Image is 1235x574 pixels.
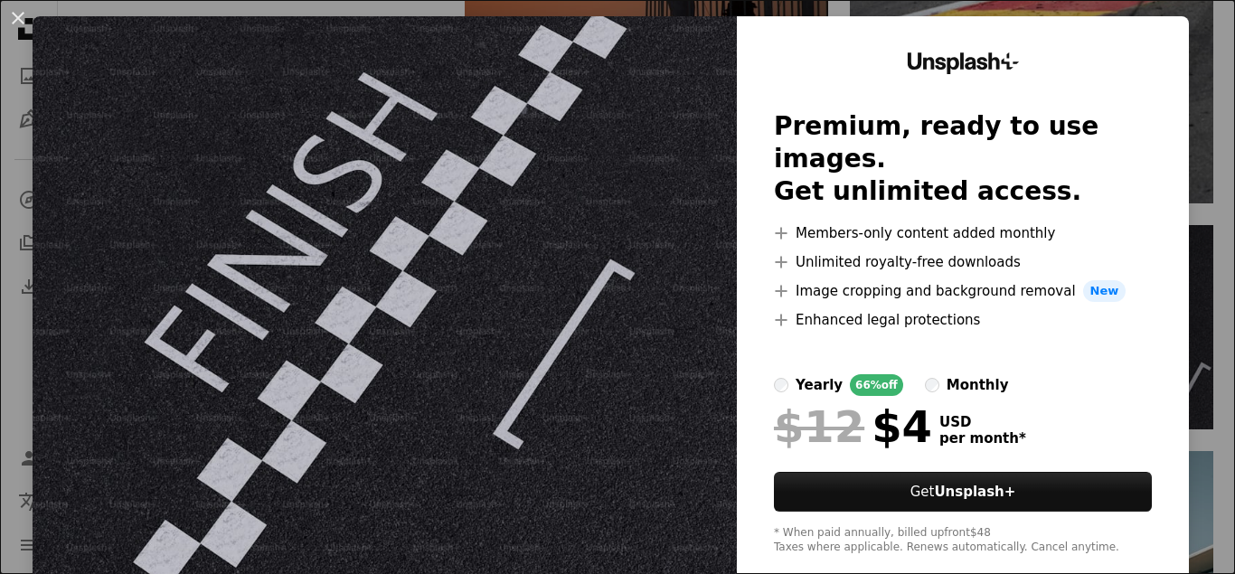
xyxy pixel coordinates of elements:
[774,251,1152,273] li: Unlimited royalty-free downloads
[939,414,1026,430] span: USD
[934,484,1015,500] strong: Unsplash+
[925,378,939,392] input: monthly
[774,110,1152,208] h2: Premium, ready to use images. Get unlimited access.
[774,526,1152,555] div: * When paid annually, billed upfront $48 Taxes where applicable. Renews automatically. Cancel any...
[774,403,932,450] div: $4
[774,403,864,450] span: $12
[1083,280,1127,302] span: New
[774,222,1152,244] li: Members-only content added monthly
[774,378,788,392] input: yearly66%off
[850,374,903,396] div: 66% off
[947,374,1009,396] div: monthly
[796,374,843,396] div: yearly
[774,280,1152,302] li: Image cropping and background removal
[774,472,1152,512] button: GetUnsplash+
[774,309,1152,331] li: Enhanced legal protections
[939,430,1026,447] span: per month *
